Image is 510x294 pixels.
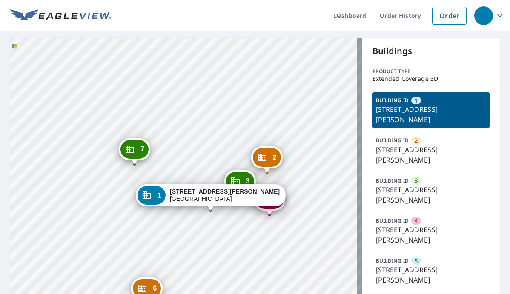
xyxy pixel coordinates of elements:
[376,185,487,205] p: [STREET_ADDRESS][PERSON_NAME]
[415,137,418,145] span: 2
[376,265,487,285] p: [STREET_ADDRESS][PERSON_NAME]
[376,145,487,165] p: [STREET_ADDRESS][PERSON_NAME]
[415,97,418,105] span: 1
[10,9,111,22] img: EV Logo
[170,188,280,203] div: [GEOGRAPHIC_DATA]
[119,138,150,165] div: Dropped pin, building 7, Commercial property, 9627 S Gessner Rd Houston, TX 77071
[224,170,256,197] div: Dropped pin, building 3, Commercial property, 9707 S Gessner Rd Houston, TX 77071
[170,188,280,195] strong: [STREET_ADDRESS][PERSON_NAME]
[158,192,161,199] span: 1
[136,184,286,211] div: Dropped pin, building 1, Commercial property, 9707 S Gessner Rd Houston, TX 77071
[372,68,490,75] p: Product type
[376,217,409,224] p: BUILDING ID
[376,97,409,104] p: BUILDING ID
[415,177,418,185] span: 3
[372,75,490,82] p: Extended Coverage 3D
[246,178,250,184] span: 3
[376,225,487,245] p: [STREET_ADDRESS][PERSON_NAME]
[432,7,467,25] a: Order
[376,257,409,264] p: BUILDING ID
[372,45,490,57] p: Buildings
[376,104,487,125] p: [STREET_ADDRESS][PERSON_NAME]
[140,146,144,152] span: 7
[415,257,418,265] span: 5
[415,217,418,225] span: 4
[153,285,157,291] span: 6
[376,137,409,144] p: BUILDING ID
[251,146,283,173] div: Dropped pin, building 2, Commercial property, 9709 S Gessner Rd Houston, TX 77071
[273,154,277,161] span: 2
[376,177,409,184] p: BUILDING ID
